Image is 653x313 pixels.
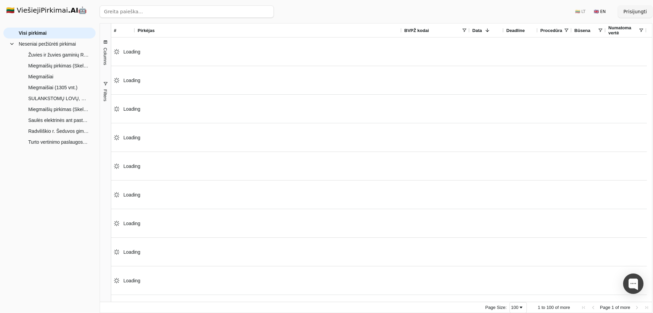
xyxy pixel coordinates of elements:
span: Miegmaišių pirkimas (Skelbiama apklausa) [28,104,89,114]
div: Page Size: [485,305,507,310]
span: Page [600,305,610,310]
span: Deadline [506,28,525,33]
button: Prisijungti [618,5,652,18]
span: Loading [123,163,140,169]
span: Loading [123,135,140,140]
button: 🇬🇧 EN [590,6,610,17]
span: Miegmaišiai [28,72,53,82]
span: Būsena [574,28,590,33]
span: more [560,305,570,310]
span: Turto vertinimo paslaugos (skelbiama apklausa) [28,137,89,147]
span: Miegmaišių pirkimas (Skelbiama apklausa) [28,61,89,71]
span: Loading [123,78,140,83]
span: Loading [123,106,140,112]
span: Žuvies ir žuvies gaminių Radviliškio rajono bendrojo ugdymo įstaigoms pirkimas [28,50,89,60]
span: Saulės elektrinės ant pastato Aušros a. 10, Radviliškis, įrengimas (skelbiama apklausa) [28,115,89,125]
span: Columns [103,48,108,65]
span: more [620,305,630,310]
span: BVPŽ kodai [404,28,429,33]
span: Numatoma vertė [608,25,638,35]
span: Procedūra [540,28,562,33]
span: Visi pirkimai [19,28,47,38]
div: First Page [581,305,586,310]
div: 100 [511,305,519,310]
span: 100 [547,305,554,310]
span: # [114,28,116,33]
span: Neseniai peržiūrėti pirkimai [19,39,76,49]
span: of [615,305,619,310]
span: Loading [123,278,140,283]
span: to [541,305,545,310]
span: of [555,305,559,310]
span: SULANKSTOMŲ LOVŲ, MIEGMAIŠIŲ IR TALPYKLŲ GERIAMAJAM VANDENIUI PIRKIMAS [28,93,89,104]
span: Pirkėjas [138,28,155,33]
span: 1 [538,305,540,310]
span: Miegmaišiai (1305 vnt.) [28,82,78,93]
span: Loading [123,49,140,54]
div: Page Size [509,302,527,313]
span: 1 [612,305,614,310]
span: Radviliškio r. Šeduvos gimnazijos patalpų ir aplinkos pritaikymo visos dienos mokyklai, remonto d... [28,126,89,136]
span: Loading [123,192,140,198]
div: Previous Page [590,305,596,310]
span: Data [472,28,482,33]
input: Greita paieška... [100,5,274,18]
strong: .AI [68,6,79,14]
div: Next Page [634,305,640,310]
span: Filters [103,89,108,101]
div: Last Page [644,305,649,310]
span: Loading [123,249,140,255]
span: Loading [123,221,140,226]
